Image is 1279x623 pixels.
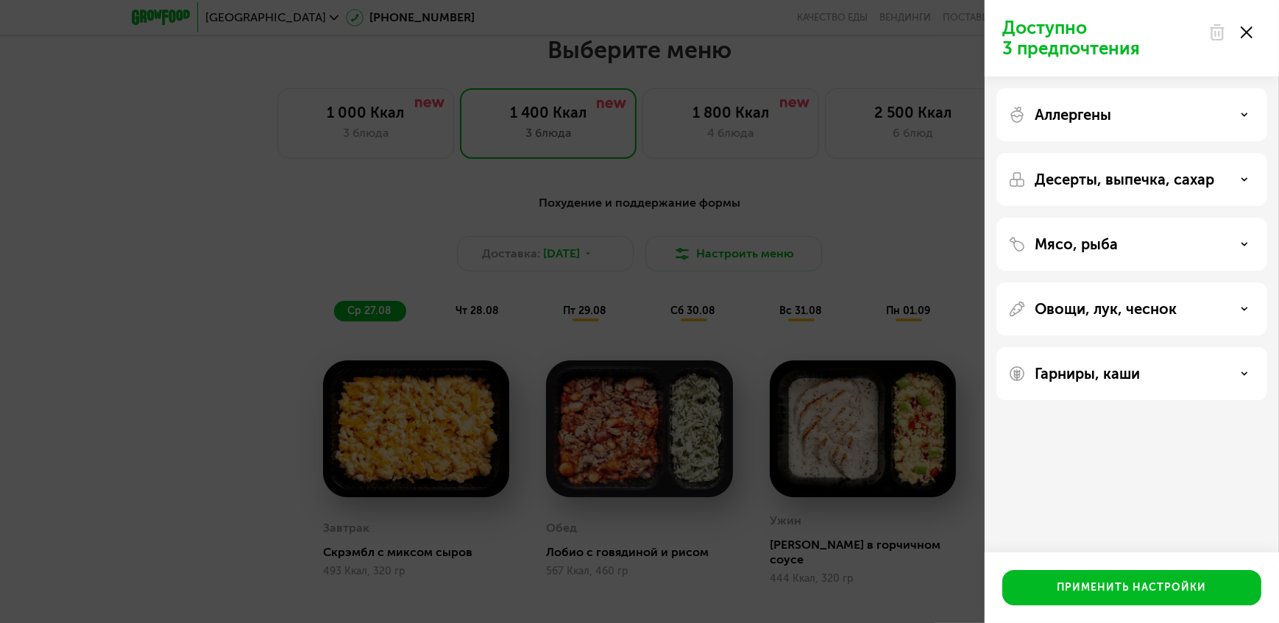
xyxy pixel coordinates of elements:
p: Гарниры, каши [1035,365,1140,382]
button: Применить настройки [1002,570,1261,605]
p: Аллергены [1035,106,1111,124]
p: Десерты, выпечка, сахар [1035,171,1214,188]
p: Овощи, лук, чеснок [1035,300,1177,318]
p: Доступно 3 предпочтения [1002,18,1200,59]
div: Применить настройки [1057,580,1207,595]
p: Мясо, рыба [1035,235,1118,253]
